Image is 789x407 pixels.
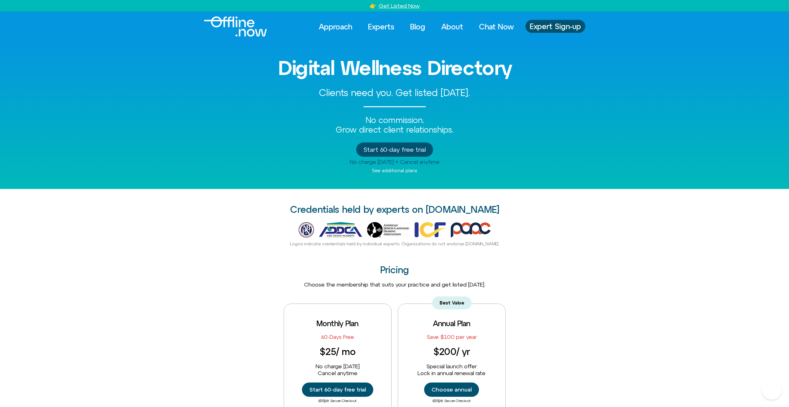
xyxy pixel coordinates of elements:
[372,168,417,173] a: See additional plans
[362,20,400,33] a: Experts
[473,20,519,33] a: Chat Now
[204,16,256,37] div: Logo
[218,204,571,215] h2: Credentials held by experts on [DOMAIN_NAME]​
[370,2,376,9] a: 👉
[309,386,366,393] span: Start 60-day free trial
[530,22,581,30] span: Expert Sign-up
[350,159,440,165] span: No charge [DATE] • Cancel anytime
[218,281,571,288] div: Choose the membership that suits your practice and get listed [DATE].
[336,116,453,134] span: No commission. Grow direct client relationships.
[433,347,470,357] h1: $200
[456,346,470,357] span: / yr
[418,363,485,376] span: Special launch offer Lock in annual renewal rate
[302,383,373,397] a: Start 60-day free trial
[218,265,571,275] h2: Pricing
[762,380,782,400] iframe: Botpress
[204,16,267,37] img: Offline.Now logo in white. Text of the words offline.now with a line going through the "O"
[319,87,470,98] span: Clients need you. Get listed [DATE].
[320,347,356,357] h1: $25
[440,300,464,306] span: Best Value
[405,20,431,33] a: Blog
[444,399,471,403] span: Secure Checkout
[317,319,358,327] h3: Monthly Plan
[427,334,477,340] span: Save $100 per year
[316,363,360,376] span: No charge [DATE] Cancel anytime
[330,399,357,403] span: Secure Checkout
[356,142,433,157] a: Start 60-day free trial
[433,319,470,327] h3: Annual Plan
[525,20,585,33] a: Expert Sign-up
[432,296,472,309] a: Best Value
[379,2,420,9] a: Get Listed Now
[424,383,479,397] a: Choose annual
[313,20,519,33] nav: Menu
[336,346,356,357] span: / mo
[218,241,571,247] div: Logos indicate credentials held by individual experts. Organizations do not endorse [DOMAIN_NAME].
[432,386,472,393] span: Choose annual
[313,20,358,33] a: Approach
[218,57,571,79] h3: Digital Wellness Directory
[321,334,354,340] span: 60-Days Free
[436,20,469,33] a: About
[364,146,426,153] span: Start 60-day free trial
